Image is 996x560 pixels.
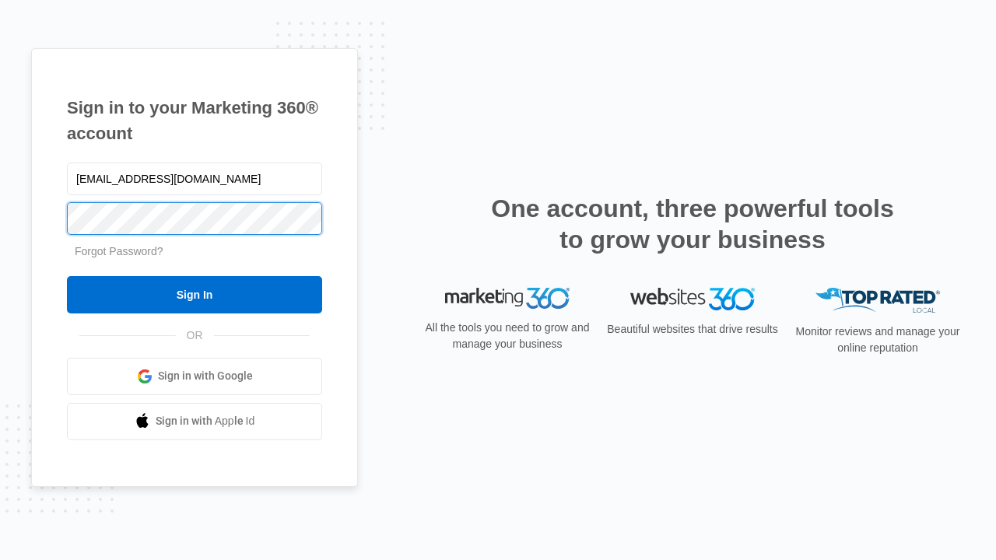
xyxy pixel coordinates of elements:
[67,358,322,395] a: Sign in with Google
[176,327,214,344] span: OR
[445,288,570,310] img: Marketing 360
[67,163,322,195] input: Email
[420,320,594,352] p: All the tools you need to grow and manage your business
[67,403,322,440] a: Sign in with Apple Id
[605,321,780,338] p: Beautiful websites that drive results
[815,288,940,313] img: Top Rated Local
[67,95,322,146] h1: Sign in to your Marketing 360® account
[156,413,255,429] span: Sign in with Apple Id
[158,368,253,384] span: Sign in with Google
[67,276,322,313] input: Sign In
[630,288,755,310] img: Websites 360
[75,245,163,257] a: Forgot Password?
[486,193,899,255] h2: One account, three powerful tools to grow your business
[791,324,965,356] p: Monitor reviews and manage your online reputation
